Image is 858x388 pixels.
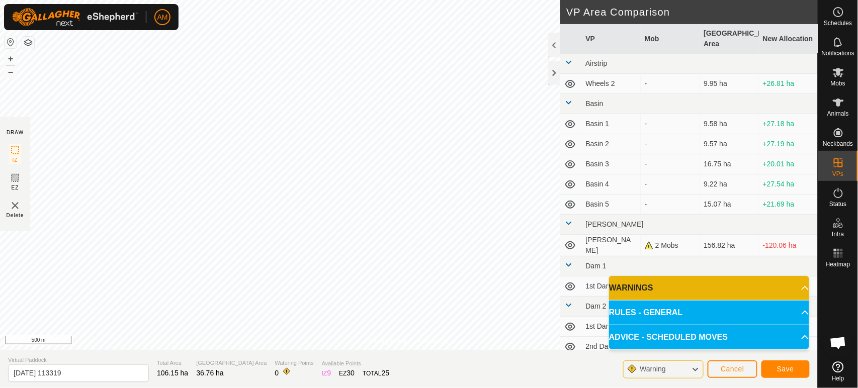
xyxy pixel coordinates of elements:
td: 9.57 ha [700,134,758,154]
td: Basin 2 [581,134,640,154]
span: Dam 2 [585,302,606,310]
div: IZ [322,368,331,378]
td: +27.54 ha [759,174,818,195]
span: Heatmap [826,261,850,267]
span: Basin [585,100,603,108]
span: AM [157,12,168,23]
div: - [645,159,696,169]
a: Privacy Policy [369,337,407,346]
span: ADVICE - SCHEDULED MOVES [609,331,728,343]
span: Watering Points [275,359,313,367]
td: Basin 4 [581,174,640,195]
div: - [645,199,696,210]
div: EZ [339,368,355,378]
div: - [645,139,696,149]
th: New Allocation [759,24,818,54]
span: IZ [13,156,18,164]
img: VP [9,200,21,212]
span: Help [832,375,844,381]
span: Notifications [822,50,854,56]
td: 9.95 ha [700,74,758,94]
div: DRAW [7,129,24,136]
th: VP [581,24,640,54]
td: 9.22 ha [700,174,758,195]
td: Wheels 2 [581,74,640,94]
span: Total Area [157,359,188,367]
td: -120.06 ha [759,235,818,256]
p-accordion-header: RULES - GENERAL [609,301,809,325]
div: - [645,119,696,129]
span: Neckbands [823,141,853,147]
a: Help [818,357,858,385]
button: Cancel [708,360,757,378]
td: Basin 3 [581,154,640,174]
span: 36.76 ha [196,369,224,377]
div: - [645,78,696,89]
button: Save [761,360,810,378]
td: 15.07 ha [700,195,758,215]
div: 2 Mobs [645,240,696,251]
td: 1st Dam 1 [581,317,640,337]
td: 16.75 ha [700,154,758,174]
td: 156.82 ha [700,235,758,256]
th: Mob [641,24,700,54]
span: Schedules [824,20,852,26]
span: 30 [347,369,355,377]
div: TOTAL [363,368,389,378]
span: VPs [832,171,843,177]
td: 1st Dam 2 [581,276,640,297]
td: +27.19 ha [759,134,818,154]
span: [PERSON_NAME] [585,220,643,228]
p-accordion-header: ADVICE - SCHEDULED MOVES [609,325,809,349]
span: Dam 1 [585,262,606,270]
a: Contact Us [419,337,449,346]
span: [GEOGRAPHIC_DATA] Area [196,359,267,367]
td: Basin 1 [581,114,640,134]
span: Available Points [322,359,390,368]
span: 106.15 ha [157,369,188,377]
span: RULES - GENERAL [609,307,683,319]
span: Mobs [831,80,845,86]
button: Map Layers [22,37,34,49]
td: 9.58 ha [700,114,758,134]
span: Infra [832,231,844,237]
span: 25 [382,369,390,377]
span: Airstrip [585,59,608,67]
div: - [645,179,696,189]
td: [PERSON_NAME] [581,235,640,256]
td: Basin 5 [581,195,640,215]
p-accordion-header: WARNINGS [609,276,809,300]
span: EZ [12,184,19,191]
div: Open chat [823,328,853,358]
td: 2nd Dam 1 [581,337,640,357]
span: Status [829,201,846,207]
th: [GEOGRAPHIC_DATA] Area [700,24,758,54]
td: +27.18 ha [759,114,818,134]
span: 9 [327,369,331,377]
span: Animals [827,111,849,117]
button: + [5,53,17,65]
h2: VP Area Comparison [566,6,818,18]
td: +21.69 ha [759,195,818,215]
button: Reset Map [5,36,17,48]
span: Delete [7,212,24,219]
span: Warning [640,365,666,373]
img: Gallagher Logo [12,8,138,26]
span: Save [777,365,794,373]
td: +26.81 ha [759,74,818,94]
span: Cancel [721,365,744,373]
span: Virtual Paddock [8,356,149,364]
td: +20.01 ha [759,154,818,174]
span: WARNINGS [609,282,653,294]
span: 0 [275,369,279,377]
button: – [5,66,17,78]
